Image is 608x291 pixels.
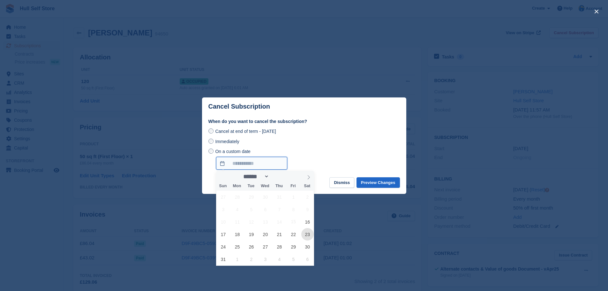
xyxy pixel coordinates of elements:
span: August 23, 2025 [301,228,314,241]
span: August 1, 2025 [287,191,300,203]
span: August 31, 2025 [217,253,229,265]
span: August 14, 2025 [273,216,286,228]
span: August 26, 2025 [245,241,258,253]
span: August 15, 2025 [287,216,300,228]
span: August 5, 2025 [245,203,258,216]
span: July 30, 2025 [259,191,272,203]
span: August 24, 2025 [217,241,229,253]
span: August 22, 2025 [287,228,300,241]
span: July 27, 2025 [217,191,229,203]
span: August 4, 2025 [231,203,244,216]
span: September 5, 2025 [287,253,300,265]
span: Immediately [215,139,239,144]
span: August 7, 2025 [273,203,286,216]
span: August 9, 2025 [301,203,314,216]
span: August 13, 2025 [259,216,272,228]
span: On a custom date [215,149,251,154]
span: August 18, 2025 [231,228,244,241]
span: August 28, 2025 [273,241,286,253]
select: Month [241,173,269,180]
span: August 21, 2025 [273,228,286,241]
span: Mon [230,184,244,188]
span: August 6, 2025 [259,203,272,216]
span: August 16, 2025 [301,216,314,228]
button: Dismiss [329,177,354,188]
span: August 27, 2025 [259,241,272,253]
span: Tue [244,184,258,188]
span: Cancel at end of term - [DATE] [215,129,276,134]
span: July 28, 2025 [231,191,244,203]
span: August 2, 2025 [301,191,314,203]
span: Wed [258,184,272,188]
span: August 19, 2025 [245,228,258,241]
span: August 20, 2025 [259,228,272,241]
span: August 3, 2025 [217,203,229,216]
span: September 3, 2025 [259,253,272,265]
input: On a custom date [216,157,287,170]
span: August 11, 2025 [231,216,244,228]
span: Sat [300,184,314,188]
span: July 31, 2025 [273,191,286,203]
span: Thu [272,184,286,188]
span: Fri [286,184,300,188]
button: close [591,6,602,17]
span: July 29, 2025 [245,191,258,203]
button: Preview Changes [357,177,400,188]
span: August 12, 2025 [245,216,258,228]
span: August 30, 2025 [301,241,314,253]
input: Year [269,173,289,180]
span: Sun [216,184,230,188]
label: When do you want to cancel the subscription? [208,118,400,125]
span: August 29, 2025 [287,241,300,253]
span: August 8, 2025 [287,203,300,216]
span: September 4, 2025 [273,253,286,265]
span: August 10, 2025 [217,216,229,228]
span: September 6, 2025 [301,253,314,265]
p: Cancel Subscription [208,103,270,110]
span: August 17, 2025 [217,228,229,241]
input: On a custom date [208,149,214,154]
input: Cancel at end of term - [DATE] [208,128,214,134]
span: September 1, 2025 [231,253,244,265]
input: Immediately [208,139,214,144]
span: September 2, 2025 [245,253,258,265]
span: August 25, 2025 [231,241,244,253]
